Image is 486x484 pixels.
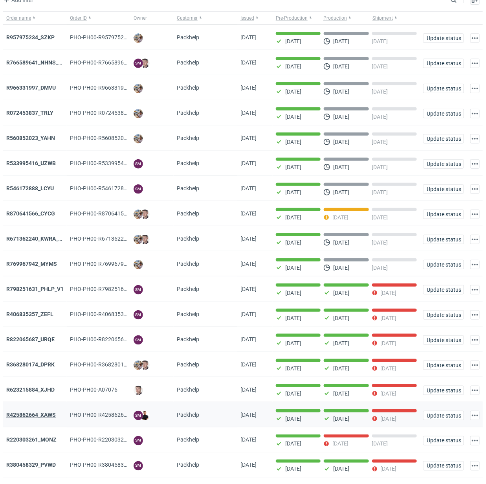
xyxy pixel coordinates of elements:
p: [DATE] [372,189,388,195]
span: Packhelp [177,286,199,292]
button: Actions [470,159,480,169]
span: Packhelp [177,210,199,217]
span: Packhelp [177,85,199,91]
figcaption: SM [134,461,143,471]
img: Maciej Sikora [140,235,150,244]
span: 03/09/2025 [240,110,257,116]
p: [DATE] [285,466,301,472]
p: [DATE] [333,139,349,145]
p: [DATE] [333,189,349,195]
p: [DATE] [381,340,397,346]
p: [DATE] [333,239,349,246]
button: Update status [423,84,464,93]
span: Update status [427,136,460,142]
span: Update status [427,186,460,192]
button: Actions [470,235,480,244]
span: PHO-PH00-R671362240_KWRA_QIOQ_ZFHA [70,236,180,242]
span: Packhelp [177,462,199,468]
a: R072453837_TRLY [6,110,53,116]
img: Michał Palasek [134,260,143,269]
p: [DATE] [333,466,349,472]
a: R425862664_XAWS [6,412,56,418]
span: Packhelp [177,361,199,368]
p: [DATE] [285,214,301,221]
span: Update status [427,86,460,91]
span: PHO-PH00-R798251631_PHLP_V1 [70,286,156,292]
span: 08/08/2025 [240,336,257,342]
span: 09/09/2025 [240,34,257,40]
a: R870641566_CYCG [6,210,55,217]
a: R769967942_MYMS [6,261,57,267]
p: [DATE] [333,315,349,321]
a: R546172888_LCYU [6,185,54,191]
span: Packhelp [177,437,199,443]
span: Update status [427,438,460,444]
button: Production [322,12,371,24]
figcaption: SM [134,184,143,194]
button: Update status [423,436,464,445]
button: Actions [470,184,480,194]
a: R368280174_DPRK [6,361,55,368]
button: Actions [470,84,480,93]
span: 05/08/2025 [240,386,257,393]
span: Packhelp [177,236,199,242]
img: Michał Palasek [134,134,143,144]
button: Actions [470,134,480,144]
span: PHO-PH00-R870641566_CYCG [70,210,147,217]
p: [DATE] [372,38,388,44]
strong: R220303261_MONZ [6,437,57,443]
a: R671362240_KWRA_QIOQ_ZFHA [6,236,88,242]
span: Production [323,15,347,21]
span: Update status [427,312,460,318]
span: PHO-PH00-R425862664_XAWS [70,412,147,418]
p: [DATE] [285,164,301,170]
span: Update status [427,161,460,167]
span: Packhelp [177,160,199,166]
span: Issued [240,15,254,21]
a: R560852023_YAHN [6,135,55,141]
span: Packhelp [177,110,199,116]
span: 25/08/2025 [240,236,257,242]
span: 06/08/2025 [240,361,257,368]
strong: R406835357_ZEFL [6,311,53,317]
p: [DATE] [333,365,349,372]
p: [DATE] [372,164,388,170]
p: [DATE] [285,114,301,120]
button: Update status [423,285,464,294]
a: R766589641_NHNS_LUSD [6,59,72,66]
span: 05/08/2025 [240,412,257,418]
p: [DATE] [285,441,301,447]
figcaption: SM [134,159,143,169]
span: PHO-PH00-R769967942_MYMS [70,261,148,267]
span: Shipment [372,15,393,21]
a: R623215884_XJHD [6,386,55,393]
button: Update status [423,184,464,194]
button: Actions [470,461,480,471]
button: Update status [423,361,464,370]
p: [DATE] [381,416,397,422]
button: Actions [470,109,480,118]
figcaption: SM [134,59,143,68]
a: R798251631_PHLP_V1 [6,286,64,292]
p: [DATE] [332,441,348,447]
a: R822065687_URQE [6,336,55,342]
span: Update status [427,212,460,217]
button: Actions [470,436,480,445]
span: Owner [134,15,147,21]
img: Maciej Sikora [140,361,150,370]
button: Issued [237,12,273,24]
span: PHO-PH00-R380458329_PVWD [70,462,148,468]
span: Pre-Production [276,15,308,21]
button: Actions [470,386,480,395]
a: R533995416_UZWB [6,160,56,166]
span: 04/08/2025 [240,462,257,468]
span: Update status [427,61,460,66]
span: Update status [427,413,460,418]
